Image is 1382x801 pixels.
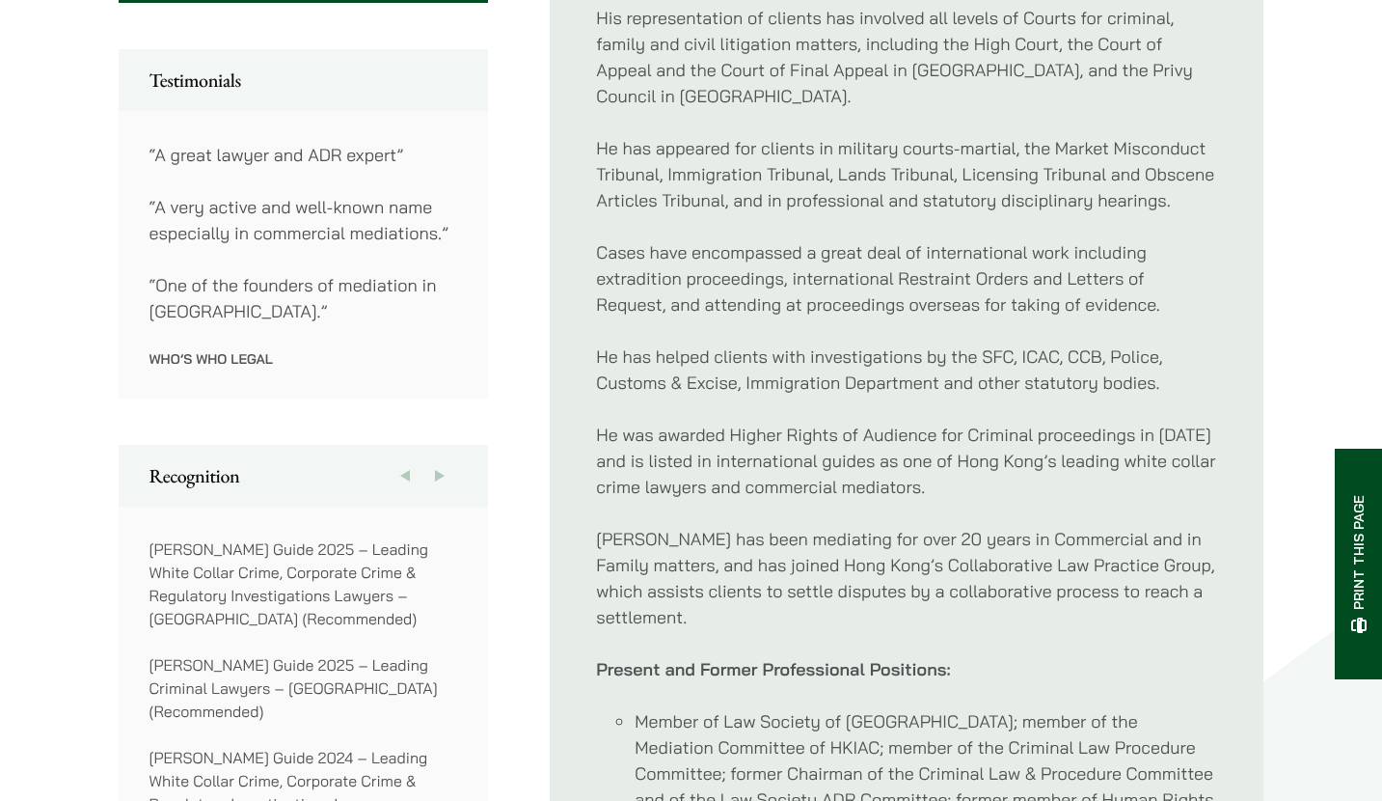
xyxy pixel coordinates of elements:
[149,653,458,723] p: [PERSON_NAME] Guide 2025 – Leading Criminal Lawyers – [GEOGRAPHIC_DATA] (Recommended)
[596,135,1217,213] p: He has appeared for clients in military courts-martial, the Market Misconduct Tribunal, Immigrati...
[596,526,1217,630] p: [PERSON_NAME] has been mediating for over 20 years in Commercial and in Family matters, and has j...
[149,538,458,630] p: [PERSON_NAME] Guide 2025 – Leading White Collar Crime, Corporate Crime & Regulatory Investigation...
[149,464,458,487] h2: Recognition
[149,142,458,168] p: “A great lawyer and ADR expert”
[388,445,422,507] button: Previous
[149,69,458,92] h2: Testimonials
[596,422,1217,500] p: He was awarded Higher Rights of Audience for Criminal proceedings in [DATE] and is listed in inte...
[596,658,950,680] strong: Present and Former Professional Positions:
[422,445,457,507] button: Next
[149,350,458,368] p: Who’s Who Legal
[596,239,1217,318] p: Cases have encompassed a great deal of international work including extradition proceedings, inte...
[596,344,1217,396] p: He has helped clients with investigations by the SFC, ICAC, CCB, Police, Customs & Excise, Immigr...
[149,194,458,246] p: “A very active and well-known name especially in commercial mediations.”
[596,5,1217,109] p: His representation of clients has involved all levels of Courts for criminal, family and civil li...
[149,272,458,324] p: “One of the founders of mediation in [GEOGRAPHIC_DATA].”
